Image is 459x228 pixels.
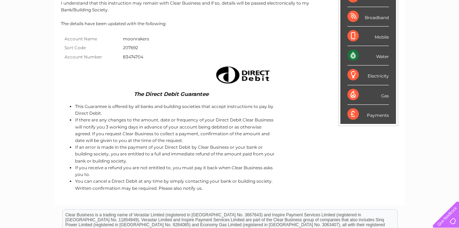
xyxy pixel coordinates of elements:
th: Sort Code [61,43,121,52]
div: Clear Business is a trading name of Verastar Limited (registered in [GEOGRAPHIC_DATA] No. 3667643... [63,4,397,34]
a: Telecoms [372,30,393,35]
div: Payments [347,105,389,124]
th: Account Number [61,52,121,62]
a: Blog [397,30,408,35]
a: Log out [436,30,452,35]
div: Water [347,46,389,65]
div: Mobile [347,27,389,46]
li: This Guarantee is offered by all banks and building societies that accept instructions to pay by ... [75,103,276,116]
li: If there are any changes to the amount, date or frequency of your Direct Debit Clear Business wil... [75,116,276,144]
th: Account Name [61,34,121,44]
div: Broadband [347,7,389,27]
td: moonrakers [121,34,151,44]
a: Water [334,30,348,35]
td: 207692 [121,43,151,52]
div: Gas [347,85,389,105]
td: The Direct Debit Guarantee [61,89,276,99]
a: Energy [352,30,368,35]
li: You can cancel a Direct Debit at any time by simply contacting your bank or building society. Wri... [75,178,276,191]
img: logo.png [16,18,52,40]
p: The details have been updated with the following: [61,20,398,27]
li: If an error is made in the payment of your Direct Debit by Clear Business or your bank or buildin... [75,144,276,164]
a: Contact [412,30,429,35]
a: 0333 014 3131 [325,4,374,12]
li: If you receive a refund you are not entitled to, you must pay it back when Clear Business asks yo... [75,164,276,178]
img: Direct Debit image [210,63,274,86]
td: 83474704 [121,52,151,62]
div: Electricity [347,65,389,85]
